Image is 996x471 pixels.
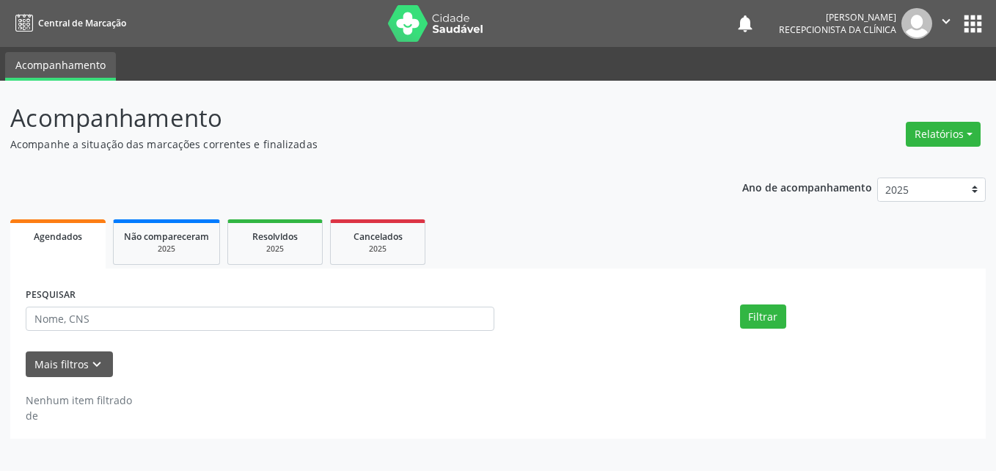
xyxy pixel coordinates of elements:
[124,230,209,243] span: Não compareceram
[779,23,896,36] span: Recepcionista da clínica
[354,230,403,243] span: Cancelados
[938,13,954,29] i: 
[38,17,126,29] span: Central de Marcação
[341,244,414,255] div: 2025
[901,8,932,39] img: img
[10,11,126,35] a: Central de Marcação
[779,11,896,23] div: [PERSON_NAME]
[26,392,132,408] div: Nenhum item filtrado
[26,284,76,307] label: PESQUISAR
[10,100,693,136] p: Acompanhamento
[89,357,105,373] i: keyboard_arrow_down
[932,8,960,39] button: 
[26,307,494,332] input: Nome, CNS
[10,136,693,152] p: Acompanhe a situação das marcações correntes e finalizadas
[252,230,298,243] span: Resolvidos
[742,178,872,196] p: Ano de acompanhamento
[735,13,755,34] button: notifications
[26,408,132,423] div: de
[740,304,786,329] button: Filtrar
[26,351,113,377] button: Mais filtroskeyboard_arrow_down
[34,230,82,243] span: Agendados
[124,244,209,255] div: 2025
[5,52,116,81] a: Acompanhamento
[960,11,986,37] button: apps
[238,244,312,255] div: 2025
[906,122,981,147] button: Relatórios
